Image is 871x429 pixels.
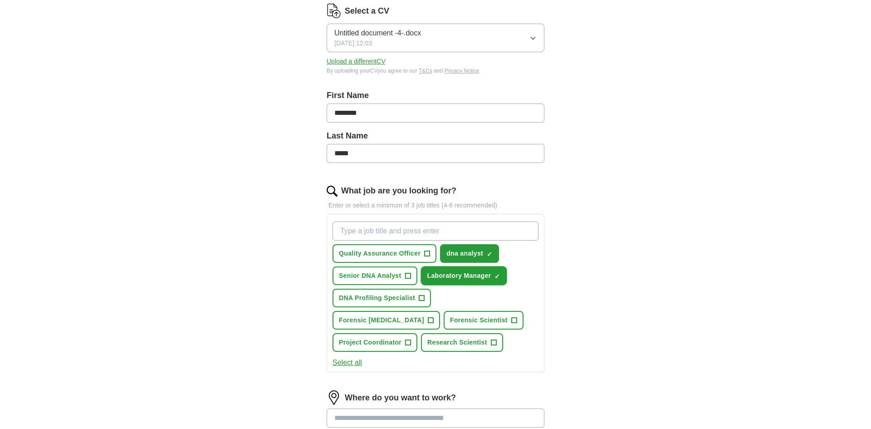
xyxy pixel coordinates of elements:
[327,4,341,18] img: CV Icon
[427,271,491,281] span: Laboratory Manager
[345,392,456,404] label: Where do you want to work?
[327,186,338,197] img: search.png
[421,333,503,352] button: Research Scientist
[345,5,389,17] label: Select a CV
[427,338,487,347] span: Research Scientist
[419,68,432,74] a: T&Cs
[334,28,421,39] span: Untitled document -4-.docx
[446,249,483,258] span: dna analyst
[444,311,524,330] button: Forensic Scientist
[334,39,372,48] span: [DATE] 12:03
[327,67,544,75] div: By uploading your CV you agree to our and .
[333,289,431,307] button: DNA Profiling Specialist
[339,338,401,347] span: Project Coordinator
[421,266,507,285] button: Laboratory Manager✓
[339,271,401,281] span: Senior DNA Analyst
[494,273,500,280] span: ✓
[327,130,544,142] label: Last Name
[450,316,508,325] span: Forensic Scientist
[327,89,544,102] label: First Name
[333,311,440,330] button: Forensic [MEDICAL_DATA]
[341,185,456,197] label: What job are you looking for?
[327,390,341,405] img: location.png
[445,68,480,74] a: Privacy Notice
[440,244,499,263] button: dna analyst✓
[333,266,417,285] button: Senior DNA Analyst
[333,357,362,368] button: Select all
[327,24,544,52] button: Untitled document -4-.docx[DATE] 12:03
[339,249,421,258] span: Quality Assurance Officer
[333,333,417,352] button: Project Coordinator
[327,201,544,210] p: Enter or select a minimum of 3 job titles (4-8 recommended)
[487,251,492,258] span: ✓
[339,316,424,325] span: Forensic [MEDICAL_DATA]
[339,293,415,303] span: DNA Profiling Specialist
[333,222,538,241] input: Type a job title and press enter
[327,57,386,66] button: Upload a differentCV
[333,244,436,263] button: Quality Assurance Officer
